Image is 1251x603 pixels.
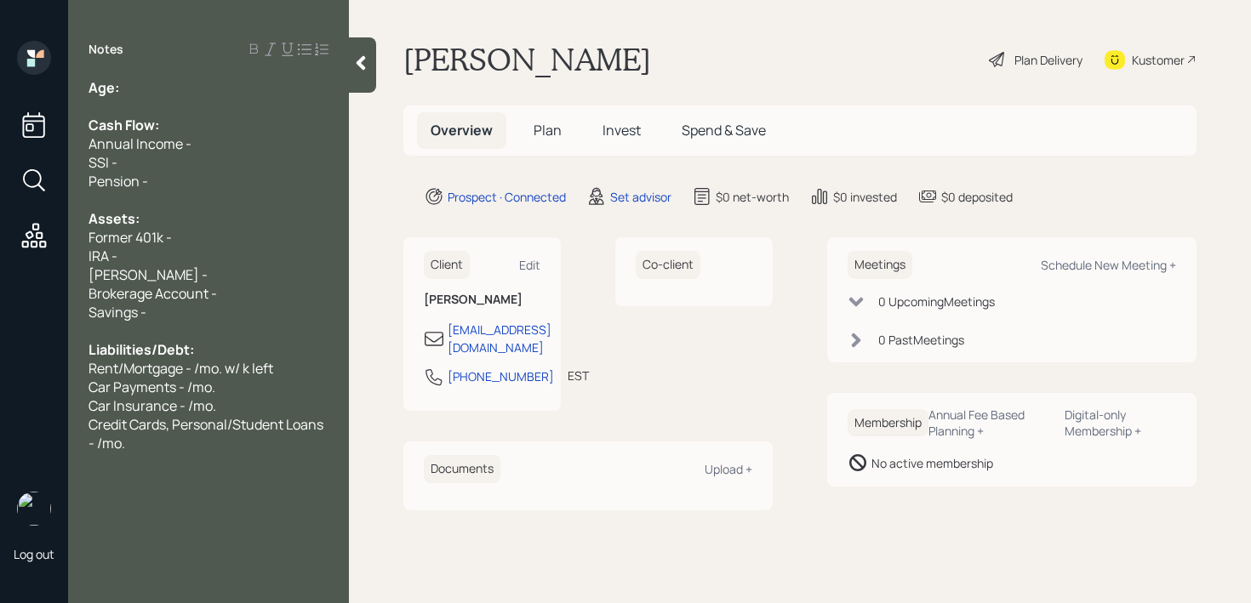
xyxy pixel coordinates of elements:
span: Former 401k - [89,228,172,247]
div: EST [568,367,589,384]
div: $0 deposited [941,188,1013,206]
div: Schedule New Meeting + [1041,257,1176,273]
h6: Client [424,251,470,279]
div: Kustomer [1132,51,1185,69]
h6: [PERSON_NAME] [424,293,540,307]
h1: [PERSON_NAME] [403,41,651,78]
div: Log out [14,546,54,562]
span: Invest [603,121,641,139]
span: Credit Cards, Personal/Student Loans - /mo. [89,415,326,452]
h6: Co-client [636,251,700,279]
span: Savings - [89,303,146,321]
div: Plan Delivery [1014,51,1082,69]
div: $0 invested [833,188,897,206]
img: retirable_logo.png [17,492,51,526]
span: Pension - [89,172,148,191]
div: 0 Upcoming Meeting s [878,293,995,310]
div: [EMAIL_ADDRESS][DOMAIN_NAME] [448,321,551,356]
span: Rent/Mortgage - /mo. w/ k left [89,359,273,378]
h6: Documents [424,455,500,483]
div: Annual Fee Based Planning + [928,407,1051,439]
span: Brokerage Account - [89,284,217,303]
div: $0 net-worth [716,188,789,206]
span: IRA - [89,247,117,265]
label: Notes [89,41,123,58]
span: Spend & Save [682,121,766,139]
span: Cash Flow: [89,116,159,134]
div: Edit [519,257,540,273]
span: Plan [534,121,562,139]
span: Assets: [89,209,140,228]
div: Prospect · Connected [448,188,566,206]
span: Car Insurance - /mo. [89,396,216,415]
div: Upload + [705,461,752,477]
span: [PERSON_NAME] - [89,265,208,284]
h6: Meetings [848,251,912,279]
div: 0 Past Meeting s [878,331,964,349]
span: SSI - [89,153,117,172]
span: Annual Income - [89,134,191,153]
div: No active membership [871,454,993,472]
div: [PHONE_NUMBER] [448,367,554,385]
h6: Membership [848,409,928,437]
span: Overview [431,121,493,139]
div: Digital-only Membership + [1065,407,1176,439]
span: Liabilities/Debt: [89,340,194,359]
span: Car Payments - /mo. [89,378,215,396]
span: Age: [89,78,119,97]
div: Set advisor [610,188,671,206]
